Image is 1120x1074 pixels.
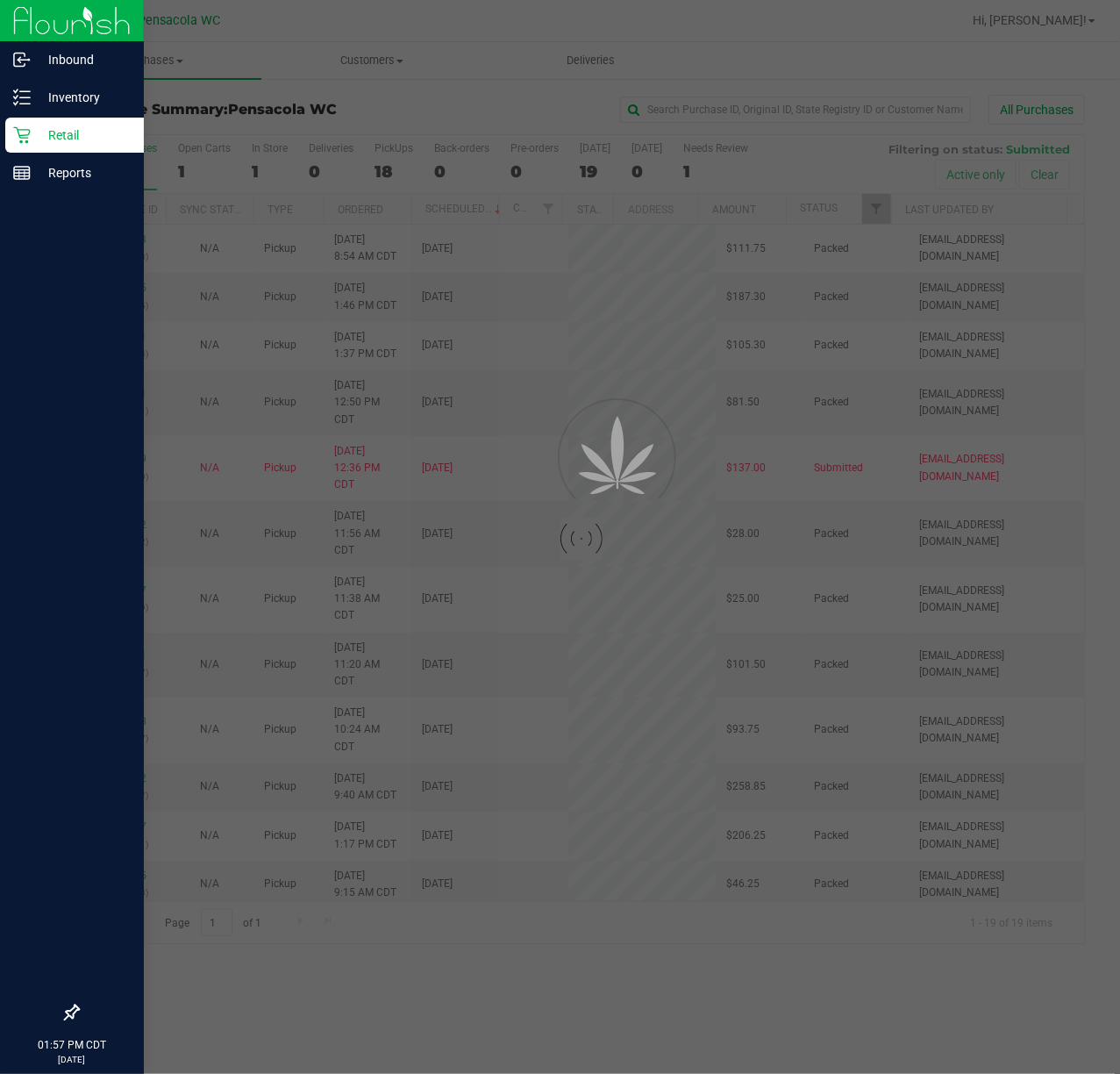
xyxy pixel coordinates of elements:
[31,87,136,108] p: Inventory
[13,126,31,144] inline-svg: Retail
[13,164,31,182] inline-svg: Reports
[31,125,136,146] p: Retail
[13,51,31,68] inline-svg: Inbound
[8,1053,136,1066] p: [DATE]
[31,49,136,70] p: Inbound
[31,162,136,183] p: Reports
[8,1037,136,1053] p: 01:57 PM CDT
[13,89,31,106] inline-svg: Inventory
